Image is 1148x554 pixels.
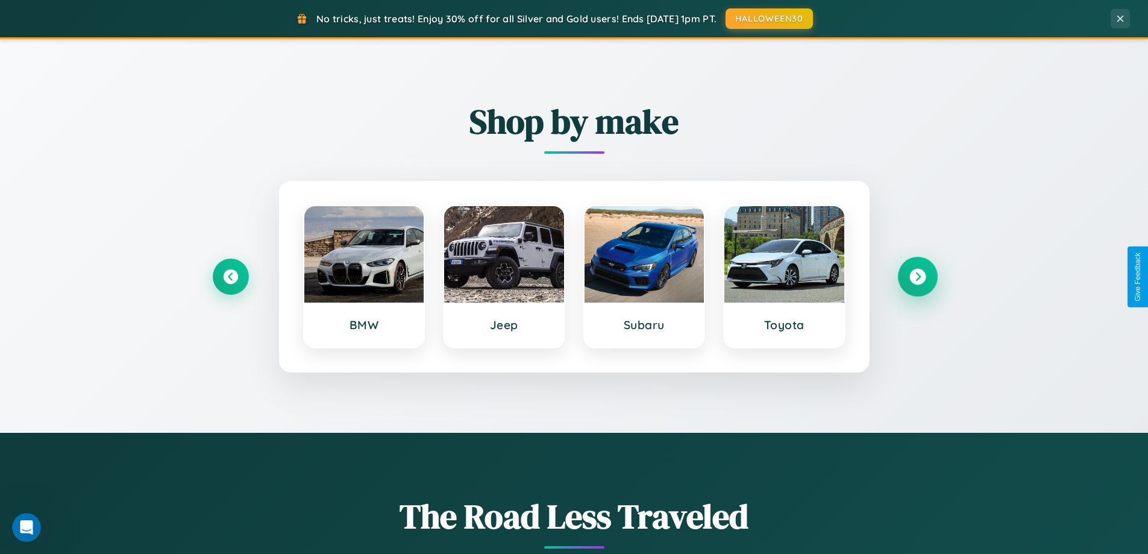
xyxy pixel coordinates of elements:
h3: Jeep [456,318,552,332]
h2: Shop by make [213,98,936,145]
h3: BMW [316,318,412,332]
h3: Toyota [736,318,832,332]
span: No tricks, just treats! Enjoy 30% off for all Silver and Gold users! Ends [DATE] 1pm PT. [316,13,717,25]
button: HALLOWEEN30 [726,8,813,29]
div: Give Feedback [1134,253,1142,301]
h1: The Road Less Traveled [213,493,936,540]
iframe: Intercom live chat [12,513,41,542]
h3: Subaru [597,318,692,332]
